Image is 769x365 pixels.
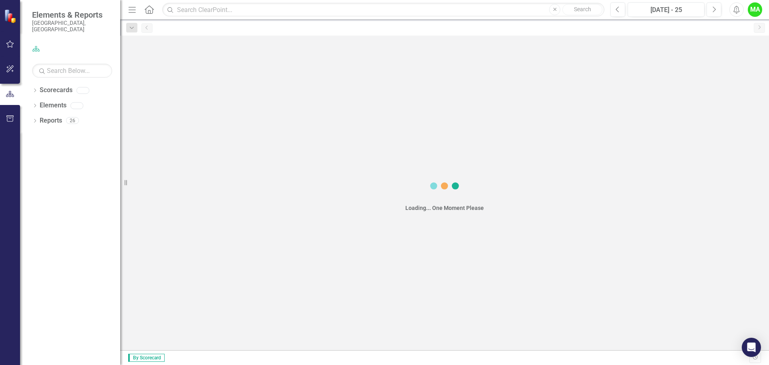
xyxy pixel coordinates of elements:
[32,64,112,78] input: Search Below...
[405,204,484,212] div: Loading... One Moment Please
[162,3,604,17] input: Search ClearPoint...
[40,101,66,110] a: Elements
[742,338,761,357] div: Open Intercom Messenger
[32,20,112,33] small: [GEOGRAPHIC_DATA], [GEOGRAPHIC_DATA]
[562,4,602,15] button: Search
[40,86,72,95] a: Scorecards
[748,2,762,17] button: MA
[32,10,112,20] span: Elements & Reports
[574,6,591,12] span: Search
[128,354,165,362] span: By Scorecard
[40,116,62,125] a: Reports
[66,117,79,124] div: 26
[630,5,702,15] div: [DATE] - 25
[4,9,18,23] img: ClearPoint Strategy
[628,2,705,17] button: [DATE] - 25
